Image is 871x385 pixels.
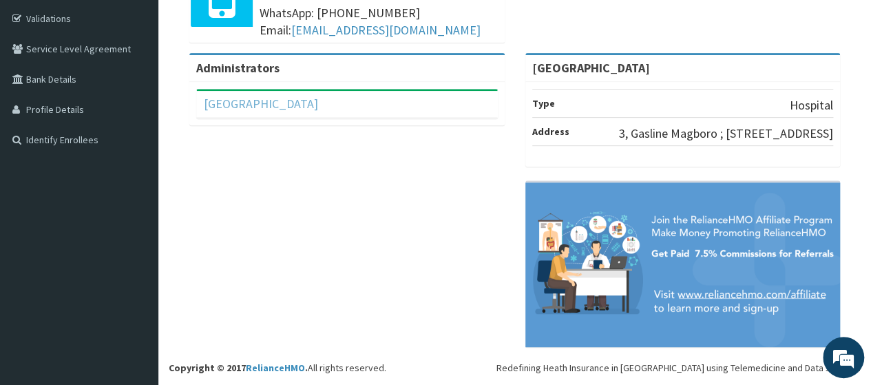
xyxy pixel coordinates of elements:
a: RelianceHMO [246,362,305,374]
b: Administrators [196,60,280,76]
div: Redefining Heath Insurance in [GEOGRAPHIC_DATA] using Telemedicine and Data Science! [496,361,861,375]
p: 3, Gasline Magboro ; [STREET_ADDRESS] [619,125,833,143]
b: Address [532,125,569,138]
a: [EMAIL_ADDRESS][DOMAIN_NAME] [291,22,481,38]
p: Hospital [790,96,833,114]
strong: [GEOGRAPHIC_DATA] [532,60,650,76]
a: [GEOGRAPHIC_DATA] [204,96,318,112]
b: Type [532,97,555,110]
img: provider-team-banner.png [525,183,841,347]
strong: Copyright © 2017 . [169,362,308,374]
